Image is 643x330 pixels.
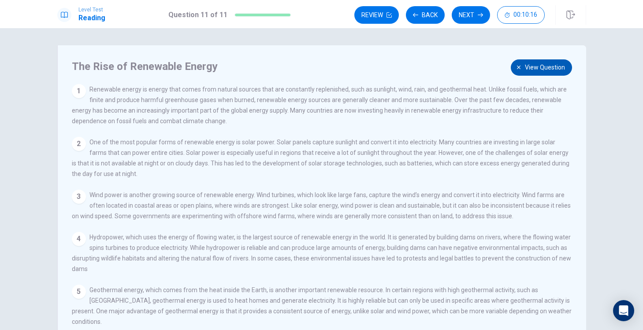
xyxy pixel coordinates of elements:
span: Hydropower, which uses the energy of flowing water, is the largest source of renewable energy in ... [72,234,571,272]
button: View question [511,59,572,76]
span: One of the most popular forms of renewable energy is solar power. Solar panels capture sunlight a... [72,139,569,177]
span: Renewable energy is energy that comes from natural sources that are constantly replenished, such ... [72,86,567,125]
div: 5 [72,285,86,299]
h1: Question 11 of 11 [168,10,227,20]
div: Open Intercom Messenger [613,300,634,321]
span: Level Test [78,7,105,13]
div: 2 [72,137,86,151]
span: 00:10:16 [513,11,537,18]
div: 1 [72,84,86,98]
div: 3 [72,190,86,204]
button: Next [452,6,490,24]
span: View question [525,62,565,73]
span: Geothermal energy, which comes from the heat inside the Earth, is another important renewable res... [72,286,572,325]
button: 00:10:16 [497,6,545,24]
button: Review [354,6,399,24]
span: Wind power is another growing source of renewable energy. Wind turbines, which look like large fa... [72,191,571,220]
div: 4 [72,232,86,246]
h4: The Rise of Renewable Energy [72,59,570,73]
h1: Reading [78,13,105,23]
button: Back [406,6,445,24]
